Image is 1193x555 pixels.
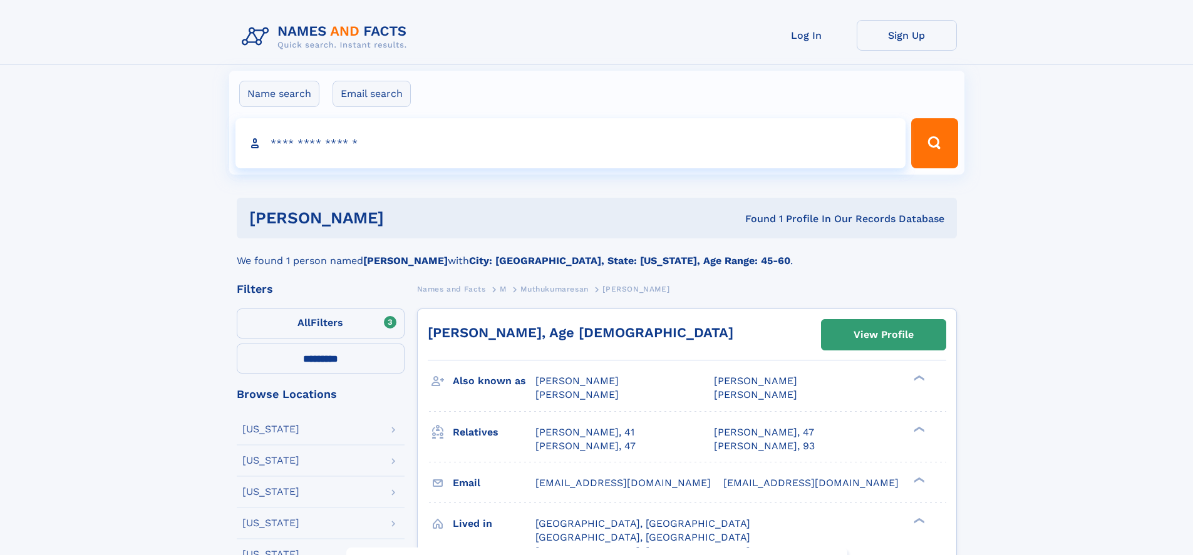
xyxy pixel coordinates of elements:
[911,476,926,484] div: ❯
[757,20,857,51] a: Log In
[453,370,535,392] h3: Also known as
[500,285,507,293] span: M
[242,456,299,466] div: [US_STATE]
[363,255,448,267] b: [PERSON_NAME]
[714,389,797,400] span: [PERSON_NAME]
[714,375,797,387] span: [PERSON_NAME]
[242,424,299,434] div: [US_STATE]
[723,477,899,489] span: [EMAIL_ADDRESS][DOMAIN_NAME]
[535,477,711,489] span: [EMAIL_ADDRESS][DOMAIN_NAME]
[520,281,588,297] a: Muthukumaresan
[911,374,926,382] div: ❯
[333,81,411,107] label: Email search
[453,513,535,534] h3: Lived in
[417,281,486,297] a: Names and Facts
[857,20,957,51] a: Sign Up
[500,281,507,297] a: M
[242,518,299,528] div: [US_STATE]
[911,516,926,524] div: ❯
[237,238,957,268] div: We found 1 person named with .
[237,283,405,295] div: Filters
[714,425,814,439] a: [PERSON_NAME], 47
[854,320,914,349] div: View Profile
[235,118,906,168] input: search input
[535,531,750,543] span: [GEOGRAPHIC_DATA], [GEOGRAPHIC_DATA]
[714,439,815,453] a: [PERSON_NAME], 93
[242,487,299,497] div: [US_STATE]
[237,389,405,400] div: Browse Locations
[237,308,405,339] label: Filters
[535,439,636,453] a: [PERSON_NAME], 47
[237,20,417,54] img: Logo Names and Facts
[469,255,790,267] b: City: [GEOGRAPHIC_DATA], State: [US_STATE], Age Range: 45-60
[911,118,958,168] button: Search Button
[535,389,619,400] span: [PERSON_NAME]
[822,320,946,350] a: View Profile
[602,285,669,293] span: [PERSON_NAME]
[249,210,565,226] h1: [PERSON_NAME]
[520,285,588,293] span: Muthukumaresan
[239,81,319,107] label: Name search
[535,375,619,387] span: [PERSON_NAME]
[297,317,311,328] span: All
[453,422,535,443] h3: Relatives
[453,472,535,494] h3: Email
[535,517,750,529] span: [GEOGRAPHIC_DATA], [GEOGRAPHIC_DATA]
[428,325,733,340] a: [PERSON_NAME], Age [DEMOGRAPHIC_DATA]
[564,212,944,226] div: Found 1 Profile In Our Records Database
[535,425,634,439] a: [PERSON_NAME], 41
[911,425,926,433] div: ❯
